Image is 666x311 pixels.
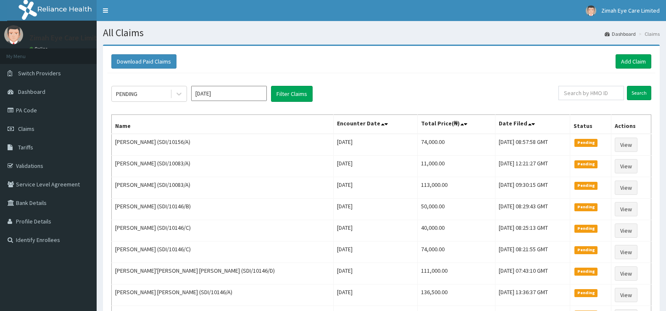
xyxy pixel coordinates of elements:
th: Name [112,115,334,134]
td: 11,000.00 [418,156,495,177]
td: [DATE] 08:57:58 GMT [495,134,570,156]
span: Dashboard [18,88,45,96]
span: Claims [18,125,34,133]
img: User Image [4,25,23,44]
a: View [615,245,637,259]
span: Zimah Eye Care Limited [601,7,660,14]
td: [DATE] 12:21:27 GMT [495,156,570,177]
input: Select Month and Year [191,86,267,101]
td: [PERSON_NAME] (SDI/10156/A) [112,134,334,156]
span: Pending [574,203,598,211]
td: [PERSON_NAME] (SDI/10083/A) [112,177,334,199]
td: [PERSON_NAME] [PERSON_NAME] (SDI/10146/A) [112,284,334,306]
td: [DATE] 13:36:37 GMT [495,284,570,306]
td: 74,000.00 [418,242,495,263]
a: View [615,202,637,216]
td: [DATE] [334,284,418,306]
a: Dashboard [605,30,636,37]
td: 113,000.00 [418,177,495,199]
a: View [615,223,637,238]
span: Tariffs [18,144,33,151]
td: [DATE] [334,263,418,284]
li: Claims [637,30,660,37]
td: [DATE] 09:30:15 GMT [495,177,570,199]
td: 40,000.00 [418,220,495,242]
a: View [615,181,637,195]
p: Zimah Eye Care Limited [29,34,105,42]
td: [PERSON_NAME] (SDI/10146/B) [112,199,334,220]
span: Pending [574,160,598,168]
td: [DATE] 08:21:55 GMT [495,242,570,263]
td: 50,000.00 [418,199,495,220]
td: [PERSON_NAME]'[PERSON_NAME] [PERSON_NAME] (SDI/10146/D) [112,263,334,284]
h1: All Claims [103,27,660,38]
a: Online [29,46,50,52]
th: Actions [611,115,651,134]
td: 111,000.00 [418,263,495,284]
th: Date Filed [495,115,570,134]
input: Search by HMO ID [558,86,624,100]
a: View [615,159,637,173]
img: User Image [586,5,596,16]
span: Switch Providers [18,69,61,77]
a: Add Claim [616,54,651,69]
td: [DATE] [334,220,418,242]
a: View [615,138,637,152]
td: [DATE] [334,242,418,263]
td: [DATE] [334,199,418,220]
span: Pending [574,268,598,275]
span: Pending [574,289,598,297]
td: [PERSON_NAME] (SDI/10146/C) [112,242,334,263]
td: [DATE] 07:43:10 GMT [495,263,570,284]
button: Filter Claims [271,86,313,102]
div: PENDING [116,90,137,98]
span: Pending [574,139,598,146]
th: Encounter Date [334,115,418,134]
span: Pending [574,225,598,232]
th: Total Price(₦) [418,115,495,134]
td: [PERSON_NAME] (SDI/10083/A) [112,156,334,177]
button: Download Paid Claims [111,54,176,69]
th: Status [570,115,611,134]
a: View [615,288,637,302]
td: 74,000.00 [418,134,495,156]
td: [DATE] 08:29:43 GMT [495,199,570,220]
span: Pending [574,246,598,254]
input: Search [627,86,651,100]
td: [DATE] [334,156,418,177]
span: Pending [574,182,598,189]
td: 136,500.00 [418,284,495,306]
td: [DATE] [334,177,418,199]
td: [DATE] 08:25:13 GMT [495,220,570,242]
td: [PERSON_NAME] (SDI/10146/C) [112,220,334,242]
td: [DATE] [334,134,418,156]
a: View [615,266,637,281]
